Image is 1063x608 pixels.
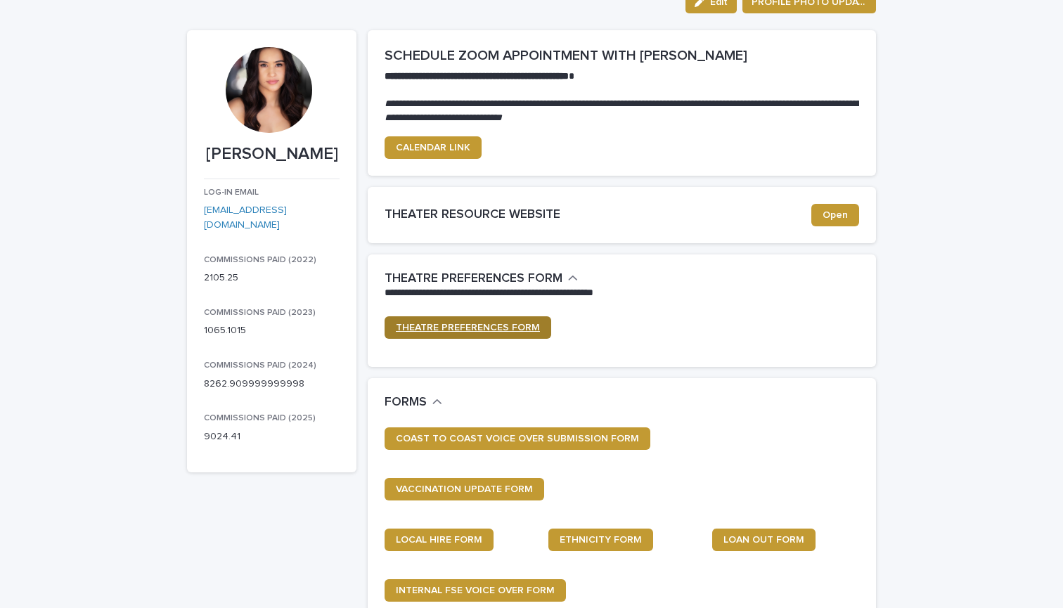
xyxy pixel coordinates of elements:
[560,535,642,545] span: ETHNICITY FORM
[396,323,540,332] span: THEATRE PREFERENCES FORM
[385,136,482,159] a: CALENDAR LINK
[204,377,340,392] p: 8262.909999999998
[396,586,555,595] span: INTERNAL FSE VOICE OVER FORM
[396,143,470,153] span: CALENDAR LINK
[204,144,340,164] p: [PERSON_NAME]
[548,529,653,551] a: ETHNICITY FORM
[385,478,544,500] a: VACCINATION UPDATE FORM
[723,535,804,545] span: LOAN OUT FORM
[385,271,562,287] h2: THEATRE PREFERENCES FORM
[385,316,551,339] a: THEATRE PREFERENCES FORM
[204,361,316,370] span: COMMISSIONS PAID (2024)
[396,484,533,494] span: VACCINATION UPDATE FORM
[396,434,639,444] span: COAST TO COAST VOICE OVER SUBMISSION FORM
[385,395,427,410] h2: FORMS
[823,210,848,220] span: Open
[385,207,811,223] h2: THEATER RESOURCE WEBSITE
[811,204,859,226] a: Open
[385,271,578,287] button: THEATRE PREFERENCES FORM
[396,535,482,545] span: LOCAL HIRE FORM
[204,256,316,264] span: COMMISSIONS PAID (2022)
[385,529,494,551] a: LOCAL HIRE FORM
[385,395,442,410] button: FORMS
[204,188,259,197] span: LOG-IN EMAIL
[712,529,816,551] a: LOAN OUT FORM
[385,427,650,450] a: COAST TO COAST VOICE OVER SUBMISSION FORM
[204,309,316,317] span: COMMISSIONS PAID (2023)
[204,205,287,230] a: [EMAIL_ADDRESS][DOMAIN_NAME]
[385,47,859,64] h2: SCHEDULE ZOOM APPOINTMENT WITH [PERSON_NAME]
[204,271,340,285] p: 2105.25
[204,323,340,338] p: 1065.1015
[385,579,566,602] a: INTERNAL FSE VOICE OVER FORM
[204,414,316,422] span: COMMISSIONS PAID (2025)
[204,429,340,444] p: 9024.41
